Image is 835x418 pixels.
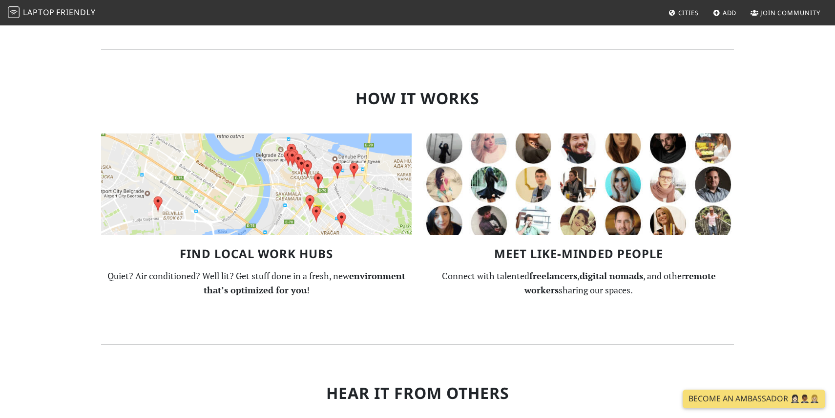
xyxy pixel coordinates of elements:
[423,247,734,261] h3: Meet Like-Minded People
[760,8,820,17] span: Join Community
[8,6,20,18] img: LaptopFriendly
[423,133,734,235] img: LaptopFriendly Community
[678,8,699,17] span: Cities
[204,270,406,296] strong: environment that’s optimized for you
[423,269,734,297] p: Connect with talented , , and other sharing our spaces.
[683,390,825,408] a: Become an Ambassador 🤵🏻‍♀️🤵🏾‍♂️🤵🏼‍♀️
[665,4,703,22] a: Cities
[747,4,824,22] a: Join Community
[709,4,741,22] a: Add
[101,133,412,235] img: Map of Work-Friendly Locations
[56,7,95,18] span: Friendly
[101,384,734,402] h2: Hear It From Others
[101,247,412,261] h3: Find Local Work Hubs
[23,7,55,18] span: Laptop
[529,270,577,282] strong: freelancers
[101,269,412,297] p: Quiet? Air conditioned? Well lit? Get stuff done in a fresh, new !
[101,89,734,108] h2: How it Works
[580,270,643,282] strong: digital nomads
[8,4,96,22] a: LaptopFriendly LaptopFriendly
[524,270,716,296] strong: remote workers
[723,8,737,17] span: Add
